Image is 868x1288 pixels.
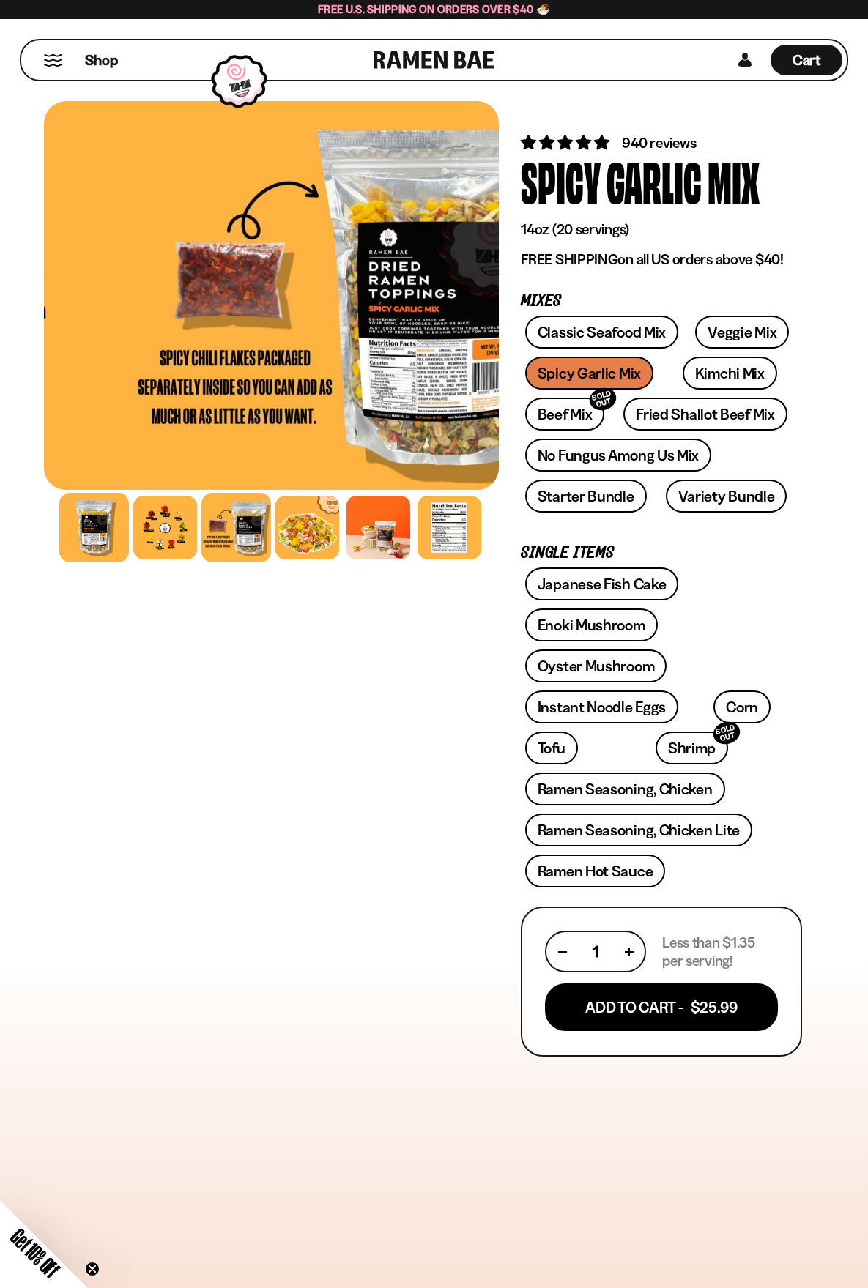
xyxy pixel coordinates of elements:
[607,153,702,208] div: Garlic
[525,398,605,431] a: Beef MixSOLD OUT
[662,934,778,970] p: Less than $1.35 per serving!
[521,153,601,208] div: Spicy
[85,45,118,75] a: Shop
[521,133,612,152] span: 4.75 stars
[85,51,118,70] span: Shop
[525,439,711,472] a: No Fungus Among Us Mix
[711,719,743,748] div: SOLD OUT
[525,732,578,764] a: Tofu
[7,1224,64,1281] span: Get 10% Off
[525,567,679,600] a: Japanese Fish Cake
[587,385,620,414] div: SOLD OUT
[525,608,658,641] a: Enoki Mushroom
[525,814,752,846] a: Ramen Seasoning, Chicken Lite
[622,134,696,152] span: 940 reviews
[771,40,842,80] a: Cart
[521,250,617,268] strong: FREE SHIPPING
[666,480,787,513] a: Variety Bundle
[85,1262,100,1276] button: Close teaser
[525,649,667,682] a: Oyster Mushroom
[713,690,771,723] a: Corn
[793,51,821,69] span: Cart
[683,357,777,390] a: Kimchi Mix
[695,316,789,349] a: Veggie Mix
[593,942,598,961] span: 1
[708,153,760,208] div: Mix
[525,690,678,723] a: Instant Noodle Eggs
[525,773,725,805] a: Ramen Seasoning, Chicken
[521,250,802,269] p: on all US orders above $40!
[656,732,728,764] a: ShrimpSOLD OUT
[623,398,787,431] a: Fried Shallot Beef Mix
[525,316,678,349] a: Classic Seafood Mix
[521,220,802,239] p: 14oz (20 servings)
[525,480,647,513] a: Starter Bundle
[43,54,63,67] button: Mobile Menu Trigger
[525,855,666,887] a: Ramen Hot Sauce
[545,983,778,1031] button: Add To Cart - $25.99
[521,294,802,308] p: Mixes
[318,2,550,16] span: Free U.S. Shipping on Orders over $40 🍜
[521,546,802,560] p: Single Items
